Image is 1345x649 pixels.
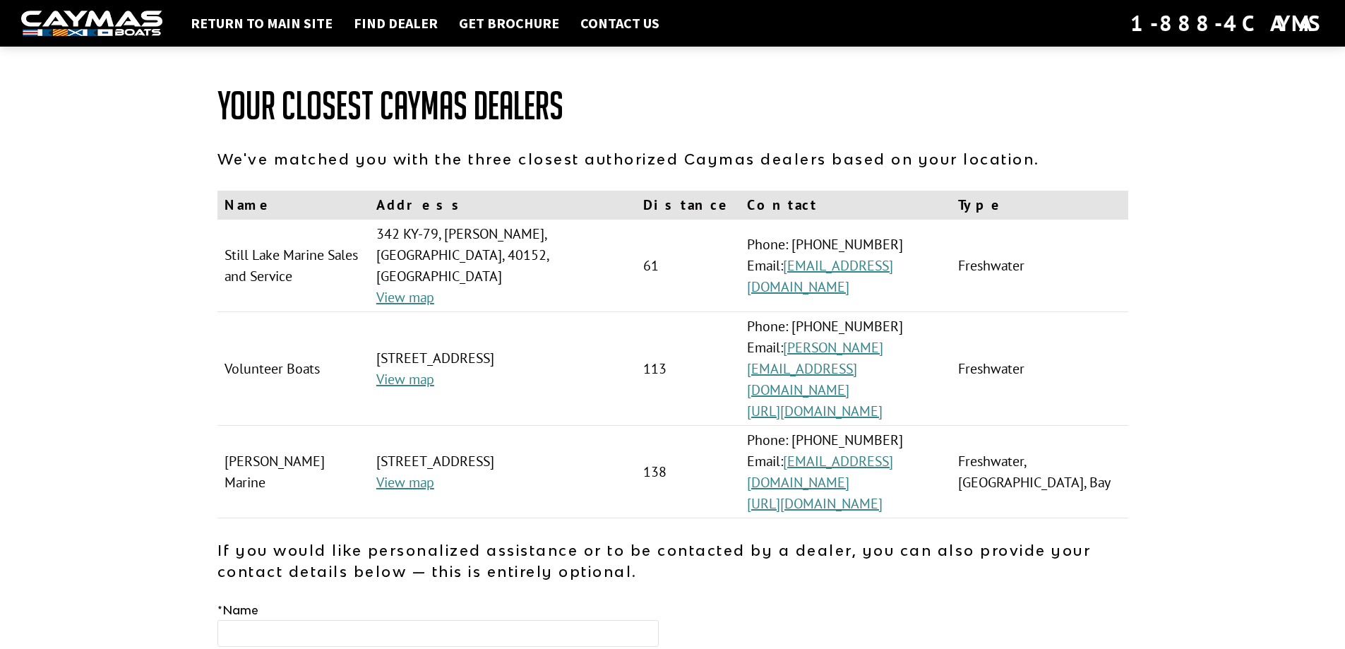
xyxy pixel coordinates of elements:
div: 1-888-4CAYMAS [1130,8,1324,39]
th: Type [951,191,1128,220]
a: [URL][DOMAIN_NAME] [747,494,883,513]
td: [STREET_ADDRESS] [369,426,636,518]
a: [EMAIL_ADDRESS][DOMAIN_NAME] [747,452,893,492]
a: [URL][DOMAIN_NAME] [747,402,883,420]
td: Volunteer Boats [217,312,369,426]
td: [PERSON_NAME] Marine [217,426,369,518]
th: Distance [636,191,740,220]
td: Phone: [PHONE_NUMBER] Email: [740,220,951,312]
td: Freshwater [951,220,1128,312]
p: We've matched you with the three closest authorized Caymas dealers based on your location. [217,148,1128,169]
a: Find Dealer [347,14,445,32]
th: Contact [740,191,951,220]
a: View map [376,370,434,388]
a: Get Brochure [452,14,566,32]
a: [PERSON_NAME][EMAIL_ADDRESS][DOMAIN_NAME] [747,338,883,399]
td: 61 [636,220,740,312]
a: View map [376,288,434,306]
a: View map [376,473,434,492]
label: Name [217,602,258,619]
a: [EMAIL_ADDRESS][DOMAIN_NAME] [747,256,893,296]
th: Address [369,191,636,220]
p: If you would like personalized assistance or to be contacted by a dealer, you can also provide yo... [217,540,1128,582]
a: Return to main site [184,14,340,32]
td: [STREET_ADDRESS] [369,312,636,426]
img: white-logo-c9c8dbefe5ff5ceceb0f0178aa75bf4bb51f6bca0971e226c86eb53dfe498488.png [21,11,162,37]
td: 138 [636,426,740,518]
td: Still Lake Marine Sales and Service [217,220,369,312]
th: Name [217,191,369,220]
td: 342 KY-79, [PERSON_NAME], [GEOGRAPHIC_DATA], 40152, [GEOGRAPHIC_DATA] [369,220,636,312]
h1: Your Closest Caymas Dealers [217,85,1128,127]
td: Freshwater [951,312,1128,426]
td: Phone: [PHONE_NUMBER] Email: [740,426,951,518]
a: Contact Us [573,14,666,32]
td: 113 [636,312,740,426]
td: Freshwater, [GEOGRAPHIC_DATA], Bay [951,426,1128,518]
td: Phone: [PHONE_NUMBER] Email: [740,312,951,426]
